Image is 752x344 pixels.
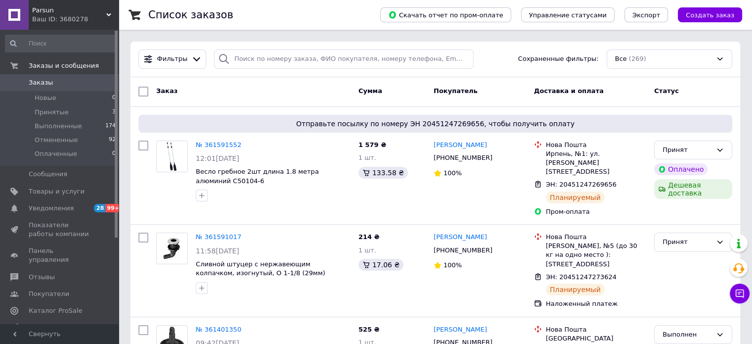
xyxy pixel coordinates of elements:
[148,9,233,21] h1: Список заказов
[534,87,604,95] span: Доставка и оплата
[157,233,187,264] img: Фото товару
[358,246,376,254] span: 1 шт.
[358,326,380,333] span: 525 ₴
[29,221,91,239] span: Показатели работы компании
[109,136,116,145] span: 92
[546,284,605,295] div: Планируемый
[380,7,511,22] button: Скачать отчет по пром-оплате
[546,299,646,308] div: Наложенный платеж
[546,242,646,269] div: [PERSON_NAME], №5 (до 30 кг на одно место ): [STREET_ADDRESS]
[157,54,188,64] span: Фильтры
[358,141,386,148] span: 1 579 ₴
[615,54,627,64] span: Все
[654,179,732,199] div: Дешевая доставка
[35,136,78,145] span: Отмененные
[29,323,65,332] span: Аналитика
[156,233,188,264] a: Фото товару
[29,273,55,282] span: Отзывы
[546,325,646,334] div: Нова Пошта
[432,244,494,257] div: [PHONE_NUMBER]
[196,326,241,333] a: № 361401350
[32,6,106,15] span: Parsun
[529,11,607,19] span: Управление статусами
[105,122,116,131] span: 174
[29,306,82,315] span: Каталог ProSale
[443,169,462,177] span: 100%
[686,11,734,19] span: Создать заказ
[443,261,462,269] span: 100%
[434,141,487,150] a: [PERSON_NAME]
[546,207,646,216] div: Пром-оплата
[358,154,376,161] span: 1 шт.
[156,87,177,95] span: Заказ
[29,78,53,87] span: Заказы
[388,10,503,19] span: Скачать отчет по пром-оплате
[546,181,617,188] span: ЭН: 20451247269656
[214,49,474,69] input: Поиск по номеру заказа, ФИО покупателя, номеру телефона, Email, номеру накладной
[196,233,241,241] a: № 361591017
[112,149,116,158] span: 0
[32,15,119,24] div: Ваш ID: 3680278
[521,7,615,22] button: Управление статусами
[546,149,646,177] div: Ирпень, №1: ул. [PERSON_NAME][STREET_ADDRESS]
[518,54,599,64] span: Сохраненные фильтры:
[546,141,646,149] div: Нова Пошта
[35,149,77,158] span: Оплаченные
[196,168,319,185] a: Весло гребное 2шт длина 1.8 метра алюминий C50104-6
[358,233,380,241] span: 214 ₴
[654,163,708,175] div: Оплачено
[434,87,478,95] span: Покупатель
[629,55,646,62] span: (269)
[35,122,82,131] span: Выполненные
[546,233,646,242] div: Нова Пошта
[654,87,679,95] span: Статус
[29,170,67,179] span: Сообщения
[546,192,605,203] div: Планируемый
[29,204,74,213] span: Уведомления
[94,204,105,212] span: 28
[432,151,494,164] div: [PHONE_NUMBER]
[663,237,712,247] div: Принят
[730,284,750,303] button: Чат с покупателем
[196,247,239,255] span: 11:58[DATE]
[196,154,239,162] span: 12:01[DATE]
[624,7,668,22] button: Экспорт
[29,61,99,70] span: Заказы и сообщения
[434,325,487,335] a: [PERSON_NAME]
[156,141,188,172] a: Фото товару
[105,204,122,212] span: 99+
[546,273,617,281] span: ЭН: 20451247273624
[196,141,241,148] a: № 361591552
[35,108,69,117] span: Принятые
[663,330,712,340] div: Выполнен
[358,259,403,271] div: 17.06 ₴
[678,7,742,22] button: Создать заказ
[632,11,660,19] span: Экспорт
[434,233,487,242] a: [PERSON_NAME]
[5,35,117,52] input: Поиск
[112,108,116,117] span: 3
[29,246,91,264] span: Панель управления
[142,119,728,129] span: Отправьте посылку по номеру ЭН 20451247269656, чтобы получить оплату
[157,141,187,172] img: Фото товару
[358,87,382,95] span: Сумма
[663,145,712,155] div: Принят
[668,11,742,18] a: Создать заказ
[112,94,116,102] span: 0
[196,260,325,277] a: Сливной штуцер с нержавеющим колпачком, изогнутый, O 1-1/8 (29мм)
[35,94,56,102] span: Новые
[358,167,408,179] div: 133.58 ₴
[29,290,69,298] span: Покупатели
[29,187,85,196] span: Товары и услуги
